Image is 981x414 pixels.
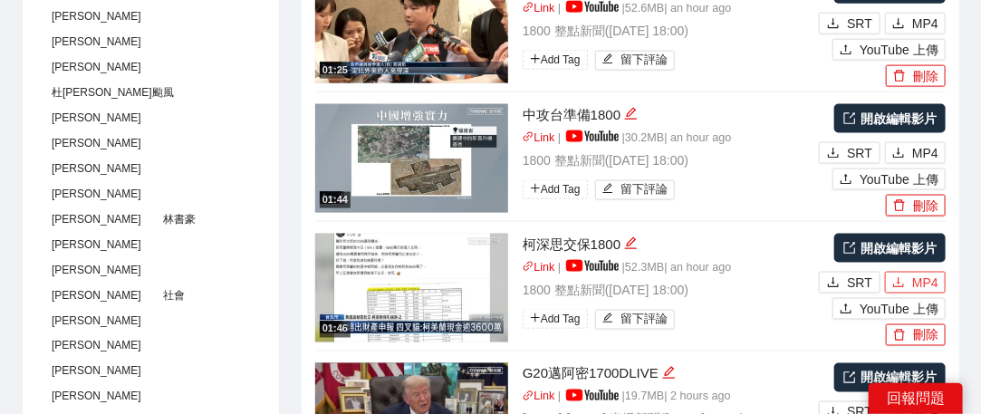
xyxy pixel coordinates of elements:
button: edit留下評論 [595,180,676,200]
div: 回報問題 [869,383,963,414]
span: link [523,390,534,402]
span: download [892,147,905,161]
span: download [827,147,840,161]
span: MP4 [912,273,938,293]
span: [PERSON_NAME] [44,32,149,52]
span: download [892,276,905,291]
span: edit [602,313,614,326]
div: 01:25 [320,63,351,78]
p: | | 52.3 MB | an hour ago [523,259,814,277]
a: linkLink [523,261,555,274]
span: upload [840,43,852,58]
a: 開啟編輯影片 [834,234,946,263]
div: 01:44 [320,192,351,207]
span: edit [662,366,676,380]
button: edit留下評論 [595,51,676,71]
span: [PERSON_NAME] [44,285,149,305]
span: edit [602,183,614,197]
a: 開啟編輯影片 [834,363,946,392]
span: [PERSON_NAME] [44,159,149,178]
span: YouTube 上傳 [860,169,938,189]
span: [PERSON_NAME] [44,184,149,204]
span: Add Tag [523,179,588,199]
span: SRT [847,143,872,163]
span: SRT [847,14,872,34]
div: 編輯 [624,104,638,126]
img: e6084fcf-0075-45f9-95d6-a7757e9859c1.jpg [315,234,508,342]
span: YouTube 上傳 [860,299,938,319]
a: 開啟編輯影片 [834,104,946,133]
span: link [523,2,534,14]
span: plus [530,313,541,323]
span: [PERSON_NAME] [44,387,149,407]
button: delete刪除 [886,65,946,87]
button: downloadSRT [819,142,880,164]
span: [PERSON_NAME] [44,260,149,280]
button: uploadYouTube 上傳 [832,298,946,320]
button: downloadSRT [819,13,880,34]
button: downloadMP4 [885,142,946,164]
div: 01:46 [320,322,351,337]
span: [PERSON_NAME] [44,57,149,77]
a: linkLink [523,2,555,14]
img: yt_logo_rgb_light.a676ea31.png [566,390,619,401]
span: download [827,276,840,291]
span: edit [602,53,614,67]
span: SRT [847,273,872,293]
button: edit留下評論 [595,310,676,330]
span: delete [893,70,906,84]
button: downloadMP4 [885,272,946,294]
span: plus [530,53,541,64]
a: linkLink [523,390,555,403]
span: [PERSON_NAME] [44,133,149,153]
div: 編輯 [662,363,676,385]
span: Add Tag [523,50,588,70]
span: delete [893,329,906,343]
p: | | 19.7 MB | 2 hours ago [523,389,814,407]
span: upload [840,173,852,188]
button: uploadYouTube 上傳 [832,39,946,61]
span: upload [840,303,852,317]
div: 編輯 [624,234,638,255]
button: downloadMP4 [885,13,946,34]
span: link [523,261,534,273]
span: export [843,371,856,384]
button: uploadYouTube 上傳 [832,168,946,190]
img: yt_logo_rgb_light.a676ea31.png [566,1,619,13]
img: e45932ad-1bd7-4eb4-9238-afdf5be807a8.jpg [315,104,508,213]
button: downloadSRT [819,272,880,294]
p: 1800 整點新聞 ( [DATE] 18:00 ) [523,21,814,41]
span: download [892,17,905,32]
span: 林書豪 [156,209,203,229]
span: [PERSON_NAME] [44,235,149,255]
a: linkLink [523,131,555,144]
span: MP4 [912,14,938,34]
span: [PERSON_NAME] [44,361,149,381]
button: delete刪除 [886,195,946,217]
span: 社會 [156,285,192,305]
span: edit [624,236,638,250]
span: export [843,112,856,125]
span: [PERSON_NAME] [44,6,149,26]
img: yt_logo_rgb_light.a676ea31.png [566,130,619,142]
p: | | 30.2 MB | an hour ago [523,130,814,148]
span: download [827,17,840,32]
div: 中攻台準備1800 [523,104,814,126]
span: export [843,242,856,255]
span: 杜[PERSON_NAME]颱風 [44,82,181,102]
span: Add Tag [523,309,588,329]
span: [PERSON_NAME] [44,108,149,128]
img: yt_logo_rgb_light.a676ea31.png [566,260,619,272]
p: 1800 整點新聞 ( [DATE] 18:00 ) [523,280,814,300]
p: 1800 整點新聞 ( [DATE] 18:00 ) [523,150,814,170]
span: MP4 [912,143,938,163]
span: plus [530,183,541,194]
button: delete刪除 [886,324,946,346]
span: YouTube 上傳 [860,40,938,60]
span: [PERSON_NAME] [44,311,149,331]
span: delete [893,199,906,214]
div: 柯深思交保1800 [523,234,814,255]
div: G20邁阿密1700DLIVE [523,363,814,385]
span: [PERSON_NAME] [44,209,149,229]
span: link [523,131,534,143]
